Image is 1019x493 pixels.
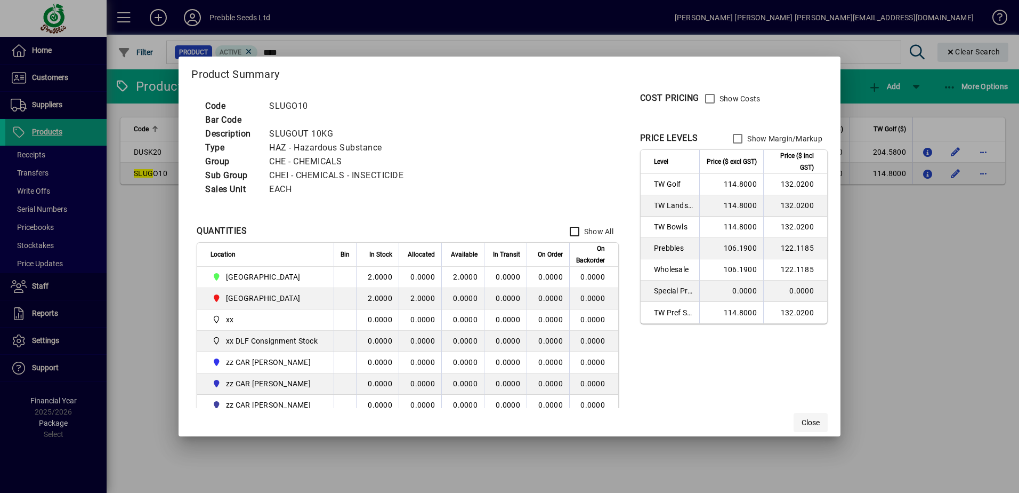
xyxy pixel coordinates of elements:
td: 132.0200 [763,302,827,323]
span: TW Golf [654,179,693,189]
span: xx [211,313,322,326]
td: 0.0000 [356,331,399,352]
td: 0.0000 [441,352,484,373]
td: 2.0000 [356,267,399,288]
span: Bin [341,249,350,260]
span: TW Landscaper [654,200,693,211]
span: 0.0000 [496,401,520,409]
td: Code [200,99,264,113]
span: Available [451,249,478,260]
td: 122.1185 [763,259,827,281]
div: PRICE LEVELS [640,132,698,145]
span: 0.0000 [496,294,520,303]
td: 0.0000 [569,288,618,309]
span: On Backorder [576,243,605,266]
td: 0.0000 [441,309,484,331]
td: 114.8000 [699,174,763,195]
td: 132.0200 [763,195,827,217]
td: SLUGO10 [264,99,416,113]
span: 0.0000 [496,315,520,324]
span: In Transit [493,249,520,260]
td: 0.0000 [356,352,399,373]
div: COST PRICING [640,92,699,105]
span: [GEOGRAPHIC_DATA] [226,272,300,282]
span: zz CAR [PERSON_NAME] [226,357,311,368]
td: SLUGOUT 10KG [264,127,416,141]
span: zz CAR CRAIG B [211,377,322,390]
td: 132.0200 [763,174,827,195]
td: 0.0000 [399,352,441,373]
span: zz CAR CARL [211,356,322,369]
span: On Order [538,249,563,260]
span: In Stock [369,249,392,260]
span: Special Price [654,285,693,296]
td: 114.8000 [699,217,763,238]
td: 0.0000 [399,331,441,352]
td: 0.0000 [569,395,618,416]
td: 0.0000 [763,281,827,302]
span: xx [226,314,234,325]
td: 0.0000 [441,288,484,309]
h2: Product Summary [179,57,840,88]
span: 0.0000 [496,379,520,388]
td: 122.1185 [763,238,827,259]
td: 0.0000 [569,352,618,373]
td: 2.0000 [441,267,484,288]
td: CHEI - CHEMICALS - INSECTICIDE [264,169,416,182]
td: 2.0000 [356,288,399,309]
div: QUANTITIES [197,225,247,237]
td: EACH [264,182,416,196]
span: 0.0000 [538,315,563,324]
td: 0.0000 [399,309,441,331]
span: 0.0000 [538,379,563,388]
td: 0.0000 [356,373,399,395]
td: Sales Unit [200,182,264,196]
span: zz CAR [PERSON_NAME] [226,400,311,410]
td: 106.1900 [699,259,763,281]
td: 0.0000 [399,395,441,416]
span: Wholesale [654,264,693,275]
span: 0.0000 [538,273,563,281]
span: Price ($ excl GST) [707,156,757,168]
td: HAZ - Hazardous Substance [264,141,416,155]
td: 106.1900 [699,238,763,259]
td: 114.8000 [699,195,763,217]
span: zz CAR CRAIG G [211,399,322,411]
td: Group [200,155,264,169]
span: xx DLF Consignment Stock [211,335,322,347]
td: 0.0000 [399,373,441,395]
td: 114.8000 [699,302,763,323]
span: Close [802,417,820,428]
span: 0.0000 [538,401,563,409]
span: Location [211,249,236,260]
button: Close [794,413,828,432]
label: Show Costs [717,93,761,104]
span: Allocated [408,249,435,260]
td: 2.0000 [399,288,441,309]
span: 0.0000 [538,337,563,345]
td: 0.0000 [441,373,484,395]
span: CHRISTCHURCH [211,271,322,283]
td: 0.0000 [569,267,618,288]
td: CHE - CHEMICALS [264,155,416,169]
td: Sub Group [200,169,264,182]
span: 0.0000 [538,294,563,303]
td: 0.0000 [569,331,618,352]
td: Type [200,141,264,155]
td: Bar Code [200,113,264,127]
span: [GEOGRAPHIC_DATA] [226,293,300,304]
td: 132.0200 [763,217,827,238]
span: Prebbles [654,243,693,253]
span: Level [654,156,668,168]
label: Show All [582,226,613,237]
td: 0.0000 [356,395,399,416]
td: 0.0000 [441,331,484,352]
span: 0.0000 [538,358,563,367]
td: Description [200,127,264,141]
td: 0.0000 [399,267,441,288]
td: 0.0000 [356,309,399,331]
td: 0.0000 [699,281,763,302]
span: TW Bowls [654,221,693,232]
td: 0.0000 [569,309,618,331]
span: 0.0000 [496,337,520,345]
